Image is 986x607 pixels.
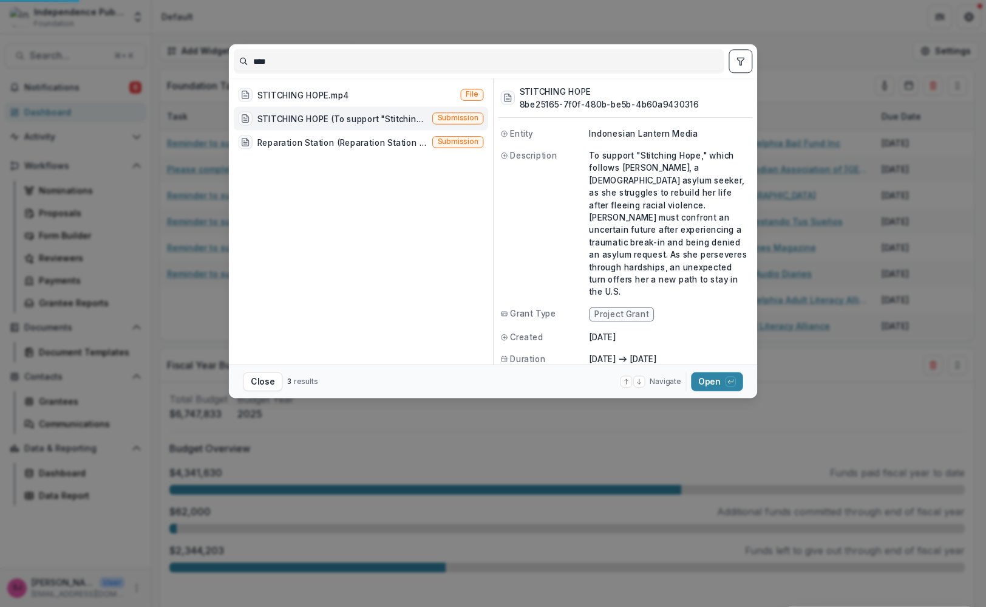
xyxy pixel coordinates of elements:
[510,307,556,320] span: Grant Type
[520,86,699,98] h3: STITCHING HOPE
[510,128,533,140] span: Entity
[691,372,743,391] button: Open
[589,331,750,343] p: [DATE]
[257,89,349,101] div: STITCHING HOPE.mp4
[729,49,752,73] button: toggle filters
[287,377,292,386] span: 3
[466,91,478,99] span: File
[438,137,478,146] span: Submission
[589,128,750,140] p: Indonesian Lantern Media
[520,98,699,110] h3: 8be25165-7f0f-480b-be5b-4b60a9430316
[257,112,428,125] div: STITCHING HOPE (To support "Stitching Hope," which follows [PERSON_NAME], a [DEMOGRAPHIC_DATA] as...
[510,353,545,365] span: Duration
[294,377,318,386] span: results
[510,331,543,343] span: Created
[243,372,282,391] button: Close
[594,309,648,319] span: Project Grant
[257,136,428,148] div: Reparation Station (Reparation Station is a series of short episodes that explore the idea of rep...
[589,149,750,298] p: To support "Stitching Hope," which follows [PERSON_NAME], a [DEMOGRAPHIC_DATA] asylum seeker, as ...
[438,114,478,123] span: Submission
[589,353,616,365] p: [DATE]
[510,149,557,162] span: Description
[650,376,681,386] span: Navigate
[630,353,656,365] p: [DATE]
